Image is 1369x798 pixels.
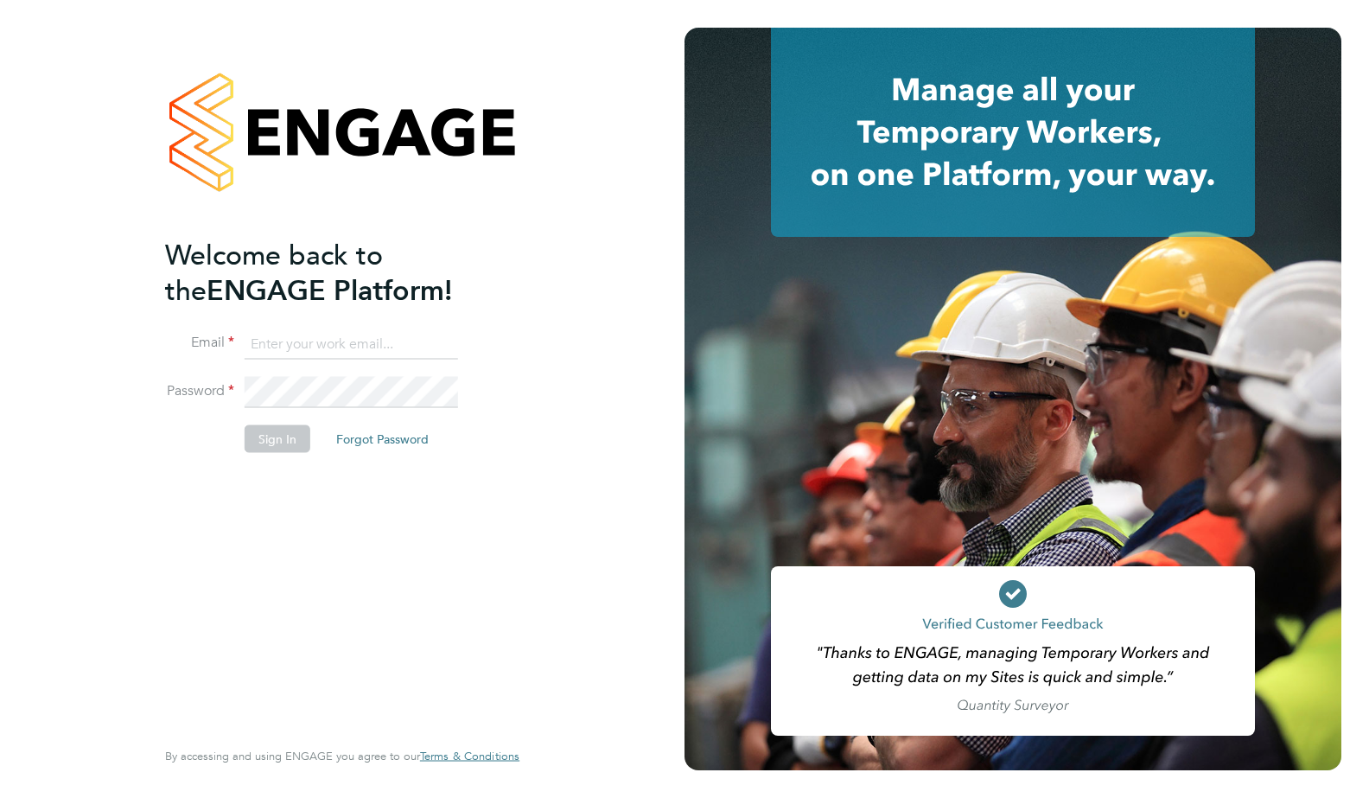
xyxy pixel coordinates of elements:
[165,749,519,763] span: By accessing and using ENGAGE you agree to our
[245,425,310,452] button: Sign In
[245,329,458,360] input: Enter your work email...
[322,425,443,452] button: Forgot Password
[165,382,234,400] label: Password
[420,749,519,763] span: Terms & Conditions
[165,334,234,352] label: Email
[165,237,502,308] h2: ENGAGE Platform!
[420,750,519,763] a: Terms & Conditions
[165,238,383,307] span: Welcome back to the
